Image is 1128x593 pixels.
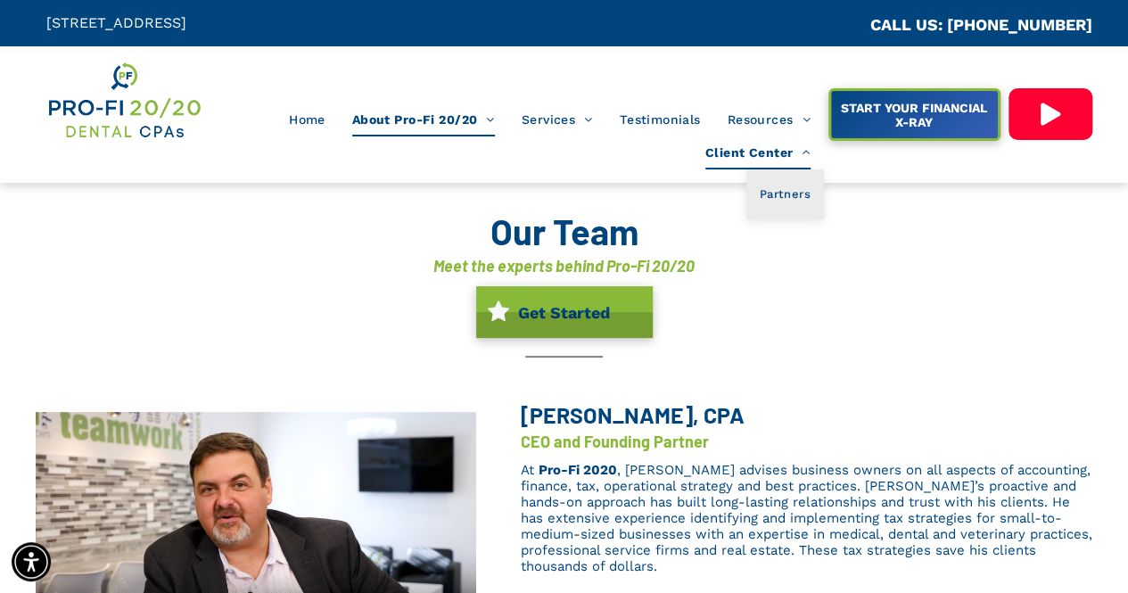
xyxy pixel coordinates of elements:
[521,401,745,428] span: [PERSON_NAME], CPA
[760,183,811,206] span: Partners
[692,136,824,170] a: Client Center
[46,60,202,141] img: Get Dental CPA Consulting, Bookkeeping, & Bank Loans
[705,136,811,170] span: Client Center
[476,286,653,338] a: Get Started
[539,462,617,478] a: Pro-Fi 2020
[433,256,695,276] font: Meet the experts behind Pro-Fi 20/20
[828,88,1000,141] a: START YOUR FINANCIAL X-RAY
[521,432,709,451] font: CEO and Founding Partner
[521,462,1092,574] span: , [PERSON_NAME] advises business owners on all aspects of accounting, finance, tax, operational s...
[870,15,1092,34] a: CALL US: [PHONE_NUMBER]
[795,17,870,34] span: CA::CALLC
[605,103,713,136] a: Testimonials
[521,462,534,478] span: At
[746,169,824,219] a: Partners
[276,103,339,136] a: Home
[12,542,51,581] div: Accessibility Menu
[512,294,616,331] span: Get Started
[832,92,995,138] span: START YOUR FINANCIAL X-RAY
[508,103,606,136] a: Services
[714,103,824,136] a: Resources
[46,14,186,31] span: [STREET_ADDRESS]
[339,103,508,136] a: About Pro-Fi 20/20
[490,210,638,252] font: Our Team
